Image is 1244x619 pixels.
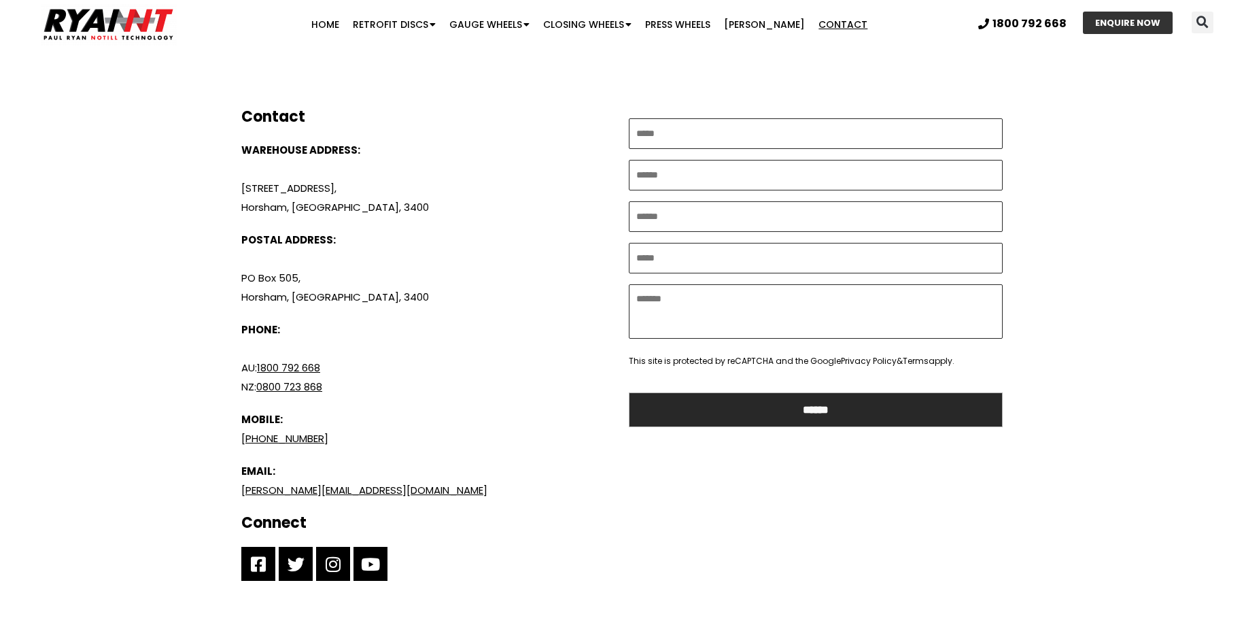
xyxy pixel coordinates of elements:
a: [PHONE_NUMBER] [241,431,328,446]
b: PHONE: [241,322,280,337]
a: Press Wheels [638,11,717,38]
a: [PERSON_NAME][EMAIL_ADDRESS][DOMAIN_NAME] [241,483,487,497]
a: [PERSON_NAME] [717,11,812,38]
span: ENQUIRE NOW [1095,18,1160,27]
a: Contact [812,11,874,38]
p: This site is protected by reCAPTCHA and the Google & apply. [629,352,1003,371]
b: EMAIL: [241,464,275,478]
a: 1800 792 668 [978,18,1067,29]
p: PO Box 505, Horsham, [GEOGRAPHIC_DATA], 3400 [241,269,615,307]
a: Terms [903,355,929,367]
div: Search [1192,12,1213,33]
a: Gauge Wheels [443,11,536,38]
b: WAREHOUSE ADDRESS: [241,143,360,157]
span: AU: [241,361,257,375]
a: Home [305,11,346,38]
a: 1800 792 668 [257,361,320,375]
h2: Contact [241,107,615,127]
span: 1800 792 668 [992,18,1067,29]
a: 0800 723 868 [256,380,322,394]
a: Retrofit Discs [346,11,443,38]
a: ENQUIRE NOW [1083,12,1173,34]
span: NZ: [241,380,256,394]
img: Ryan NT logo [41,3,177,46]
b: POSTAL ADDRESS: [241,233,336,247]
a: Privacy Policy [841,355,897,367]
nav: Menu [241,11,938,38]
p: [STREET_ADDRESS], Horsham, [GEOGRAPHIC_DATA], 3400 [241,141,615,217]
h2: Connect [241,514,615,533]
a: Closing Wheels [536,11,638,38]
b: MOBILE: [241,412,283,426]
